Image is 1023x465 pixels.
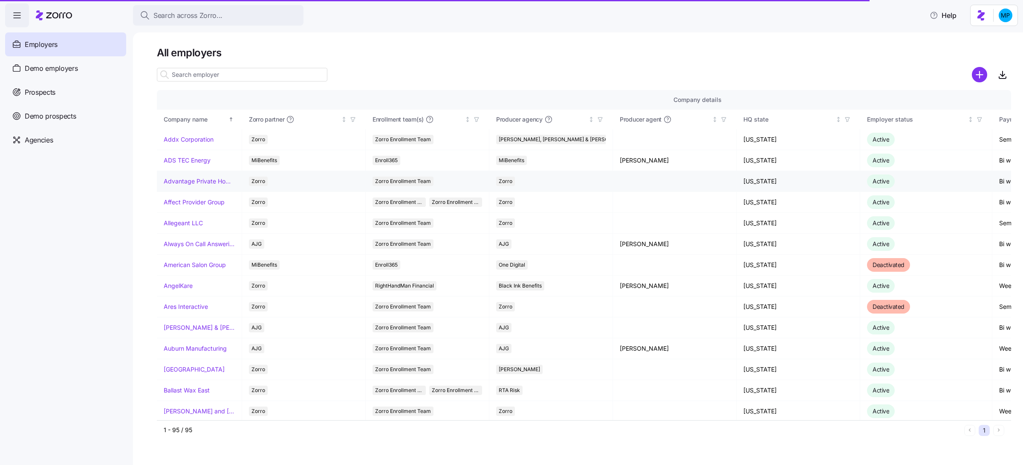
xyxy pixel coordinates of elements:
[588,116,594,122] div: Not sorted
[867,115,966,124] div: Employer status
[251,344,262,353] span: AJG
[25,111,76,122] span: Demo prospects
[228,116,234,122] div: Sorted ascending
[25,63,78,74] span: Demo employers
[164,344,227,353] a: Auburn Manufacturing
[251,407,265,416] span: Zorro
[5,32,126,56] a: Employers
[835,116,841,122] div: Not sorted
[964,425,975,436] button: Previous page
[620,115,662,124] span: Producer agent
[737,359,860,380] td: [US_STATE]
[873,136,889,143] span: Active
[737,171,860,192] td: [US_STATE]
[375,198,423,207] span: Zorro Enrollment Team
[432,386,480,395] span: Zorro Enrollment Experts
[251,198,265,207] span: Zorro
[432,198,480,207] span: Zorro Enrollment Experts
[737,255,860,276] td: [US_STATE]
[164,177,235,186] a: Advantage Private Home Care
[251,365,265,374] span: Zorro
[737,401,860,422] td: [US_STATE]
[5,56,126,80] a: Demo employers
[375,323,431,332] span: Zorro Enrollment Team
[873,282,889,289] span: Active
[860,110,992,129] th: Employer statusNot sorted
[737,192,860,213] td: [US_STATE]
[499,281,542,291] span: Black Ink Benefits
[375,302,431,311] span: Zorro Enrollment Team
[251,302,265,311] span: Zorro
[743,115,834,124] div: HQ state
[251,281,265,291] span: Zorro
[242,110,366,129] th: Zorro partnerNot sorted
[164,156,211,165] a: ADS TEC Energy
[999,9,1012,22] img: b954e4dfce0f5620b9225907d0f7229f
[164,198,225,206] a: Affect Provider Group
[251,218,265,228] span: Zorro
[613,234,737,255] td: [PERSON_NAME]
[873,303,905,310] span: Deactivated
[157,46,1011,59] h1: All employers
[930,10,957,20] span: Help
[873,157,889,164] span: Active
[251,260,277,270] span: MiBenefits
[873,177,889,185] span: Active
[499,260,525,270] span: One Digital
[873,407,889,415] span: Active
[873,240,889,247] span: Active
[737,110,860,129] th: HQ stateNot sorted
[375,344,431,353] span: Zorro Enrollment Team
[157,68,327,81] input: Search employer
[499,135,631,144] span: [PERSON_NAME], [PERSON_NAME] & [PERSON_NAME]
[737,296,860,317] td: [US_STATE]
[873,324,889,331] span: Active
[737,276,860,296] td: [US_STATE]
[375,135,431,144] span: Zorro Enrollment Team
[923,7,963,24] button: Help
[499,177,512,186] span: Zorro
[375,156,398,165] span: Enroll365
[737,317,860,338] td: [US_STATE]
[249,115,284,124] span: Zorro partner
[157,110,242,129] th: Company nameSorted ascending
[366,110,489,129] th: Enrollment team(s)Not sorted
[341,116,347,122] div: Not sorted
[251,177,265,186] span: Zorro
[375,177,431,186] span: Zorro Enrollment Team
[873,366,889,373] span: Active
[737,338,860,359] td: [US_STATE]
[373,115,424,124] span: Enrollment team(s)
[737,150,860,171] td: [US_STATE]
[613,150,737,171] td: [PERSON_NAME]
[873,261,905,268] span: Deactivated
[979,425,990,436] button: 1
[164,365,225,374] a: [GEOGRAPHIC_DATA]
[496,115,543,124] span: Producer agency
[164,302,208,311] a: Ares Interactive
[993,425,1004,436] button: Next page
[164,426,961,434] div: 1 - 95 / 95
[613,110,737,129] th: Producer agentNot sorted
[251,135,265,144] span: Zorro
[499,407,512,416] span: Zorro
[873,219,889,227] span: Active
[5,128,126,152] a: Agencies
[251,386,265,395] span: Zorro
[873,387,889,394] span: Active
[499,156,524,165] span: MiBenefits
[737,129,860,150] td: [US_STATE]
[737,213,860,234] td: [US_STATE]
[465,116,471,122] div: Not sorted
[25,135,53,145] span: Agencies
[251,323,262,332] span: AJG
[737,380,860,401] td: [US_STATE]
[164,135,214,144] a: Addx Corporation
[375,386,423,395] span: Zorro Enrollment Team
[613,276,737,296] td: [PERSON_NAME]
[251,156,277,165] span: MiBenefits
[499,344,509,353] span: AJG
[499,302,512,311] span: Zorro
[499,386,520,395] span: RTA Risk
[153,10,223,21] span: Search across Zorro...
